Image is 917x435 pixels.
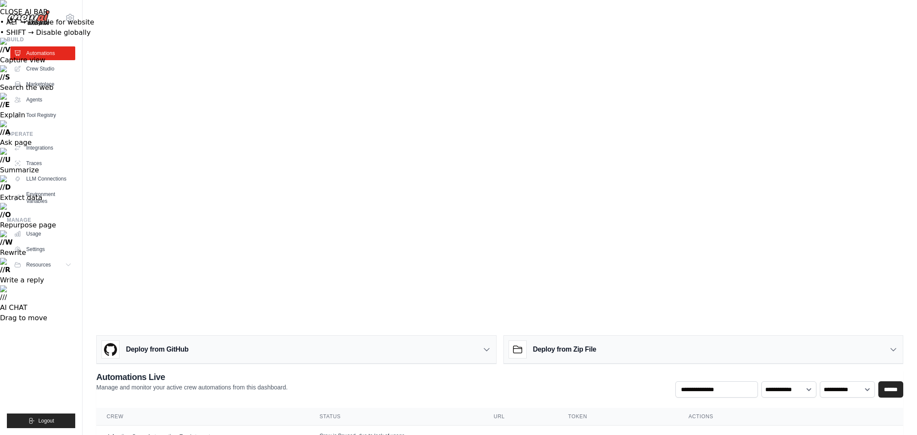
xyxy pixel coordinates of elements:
th: Token [558,408,678,426]
th: Actions [678,408,904,426]
button: Logout [7,414,75,428]
p: Manage and monitor your active crew automations from this dashboard. [96,383,288,392]
h3: Deploy from GitHub [126,344,188,355]
th: URL [483,408,558,426]
span: Logout [38,417,54,424]
h3: Deploy from Zip File [533,344,596,355]
h2: Automations Live [96,371,288,383]
th: Status [309,408,483,426]
th: Crew [96,408,309,426]
img: GitHub Logo [102,341,119,358]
